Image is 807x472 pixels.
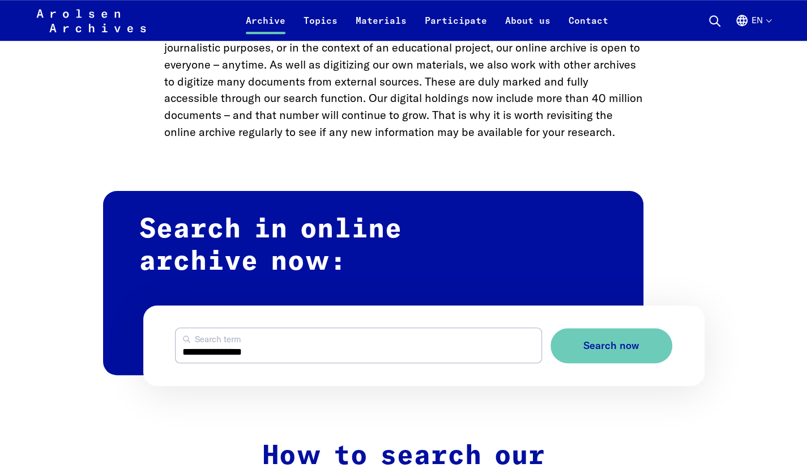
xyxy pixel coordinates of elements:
a: About us [496,14,560,41]
button: Search now [550,328,672,364]
a: Participate [416,14,496,41]
nav: Primary [237,7,617,34]
a: Archive [237,14,294,41]
span: Search now [583,340,639,352]
a: Materials [347,14,416,41]
a: Topics [294,14,347,41]
button: English, language selection [735,14,771,41]
a: Contact [560,14,617,41]
h2: Search in online archive now: [103,191,643,375]
p: Whether you are searching for information out of personal interest, for academic or journalistic ... [164,22,643,141]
